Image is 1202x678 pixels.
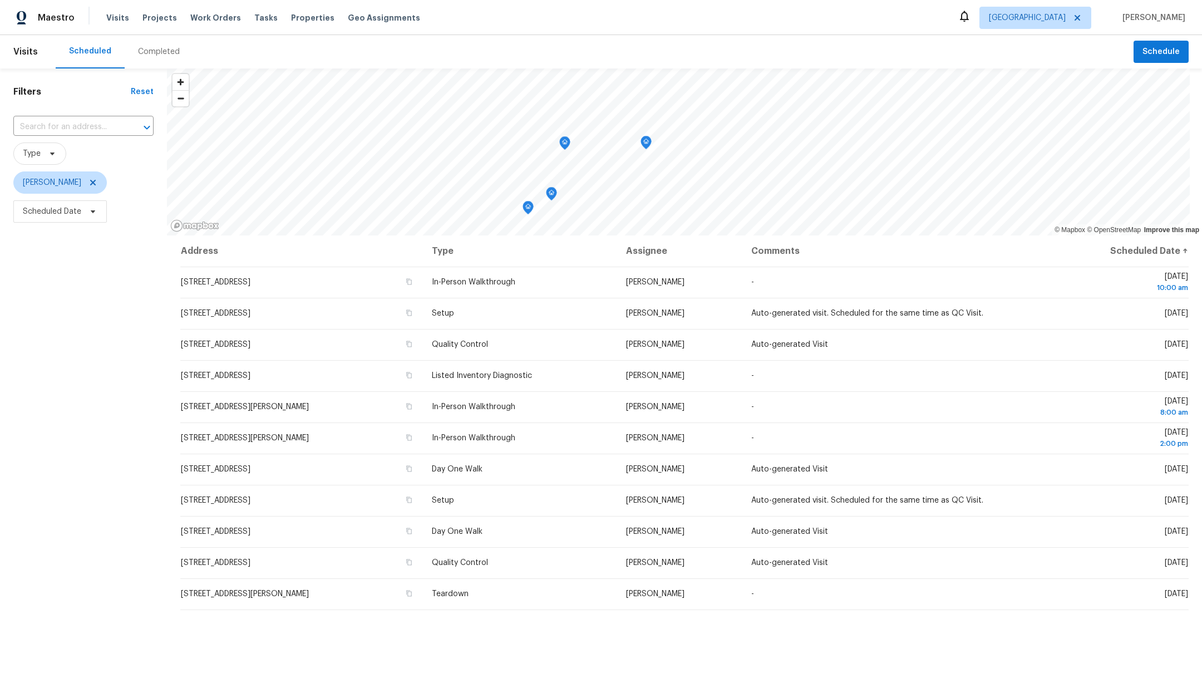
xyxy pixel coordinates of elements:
[1165,590,1188,598] span: [DATE]
[432,559,488,567] span: Quality Control
[423,235,617,267] th: Type
[1055,226,1085,234] a: Mapbox
[13,119,122,136] input: Search for an address...
[181,465,250,473] span: [STREET_ADDRESS]
[180,235,423,267] th: Address
[626,309,684,317] span: [PERSON_NAME]
[1165,372,1188,380] span: [DATE]
[626,590,684,598] span: [PERSON_NAME]
[751,309,983,317] span: Auto-generated visit. Scheduled for the same time as QC Visit.
[432,528,482,535] span: Day One Walk
[23,148,41,159] span: Type
[170,219,219,232] a: Mapbox homepage
[989,12,1066,23] span: [GEOGRAPHIC_DATA]
[742,235,1045,267] th: Comments
[1045,235,1189,267] th: Scheduled Date ↑
[404,401,414,411] button: Copy Address
[751,590,754,598] span: -
[626,559,684,567] span: [PERSON_NAME]
[751,528,828,535] span: Auto-generated Visit
[181,528,250,535] span: [STREET_ADDRESS]
[1165,528,1188,535] span: [DATE]
[1118,12,1185,23] span: [PERSON_NAME]
[138,46,180,57] div: Completed
[404,526,414,536] button: Copy Address
[173,91,189,106] span: Zoom out
[1087,226,1141,234] a: OpenStreetMap
[751,372,754,380] span: -
[173,90,189,106] button: Zoom out
[626,528,684,535] span: [PERSON_NAME]
[432,341,488,348] span: Quality Control
[751,559,828,567] span: Auto-generated Visit
[1142,45,1180,59] span: Schedule
[626,403,684,411] span: [PERSON_NAME]
[181,403,309,411] span: [STREET_ADDRESS][PERSON_NAME]
[69,46,111,57] div: Scheduled
[139,120,155,135] button: Open
[626,372,684,380] span: [PERSON_NAME]
[1054,397,1188,418] span: [DATE]
[404,370,414,380] button: Copy Address
[348,12,420,23] span: Geo Assignments
[523,201,534,218] div: Map marker
[1054,438,1188,449] div: 2:00 pm
[617,235,742,267] th: Assignee
[404,433,414,443] button: Copy Address
[404,557,414,567] button: Copy Address
[13,86,131,97] h1: Filters
[751,341,828,348] span: Auto-generated Visit
[181,278,250,286] span: [STREET_ADDRESS]
[751,465,828,473] span: Auto-generated Visit
[1165,559,1188,567] span: [DATE]
[404,339,414,349] button: Copy Address
[432,590,469,598] span: Teardown
[432,372,532,380] span: Listed Inventory Diagnostic
[1144,226,1199,234] a: Improve this map
[432,465,482,473] span: Day One Walk
[641,136,652,153] div: Map marker
[181,341,250,348] span: [STREET_ADDRESS]
[1165,341,1188,348] span: [DATE]
[404,495,414,505] button: Copy Address
[626,341,684,348] span: [PERSON_NAME]
[559,136,570,154] div: Map marker
[1054,429,1188,449] span: [DATE]
[181,590,309,598] span: [STREET_ADDRESS][PERSON_NAME]
[751,403,754,411] span: -
[254,14,278,22] span: Tasks
[1054,273,1188,293] span: [DATE]
[751,278,754,286] span: -
[173,74,189,90] button: Zoom in
[38,12,75,23] span: Maestro
[404,588,414,598] button: Copy Address
[181,309,250,317] span: [STREET_ADDRESS]
[626,497,684,504] span: [PERSON_NAME]
[291,12,334,23] span: Properties
[142,12,177,23] span: Projects
[181,559,250,567] span: [STREET_ADDRESS]
[106,12,129,23] span: Visits
[432,309,454,317] span: Setup
[404,308,414,318] button: Copy Address
[432,434,515,442] span: In-Person Walkthrough
[432,278,515,286] span: In-Person Walkthrough
[1054,282,1188,293] div: 10:00 am
[181,434,309,442] span: [STREET_ADDRESS][PERSON_NAME]
[546,187,557,204] div: Map marker
[1165,309,1188,317] span: [DATE]
[181,497,250,504] span: [STREET_ADDRESS]
[432,403,515,411] span: In-Person Walkthrough
[626,465,684,473] span: [PERSON_NAME]
[1134,41,1189,63] button: Schedule
[626,278,684,286] span: [PERSON_NAME]
[404,464,414,474] button: Copy Address
[23,206,81,217] span: Scheduled Date
[181,372,250,380] span: [STREET_ADDRESS]
[1165,497,1188,504] span: [DATE]
[751,497,983,504] span: Auto-generated visit. Scheduled for the same time as QC Visit.
[432,497,454,504] span: Setup
[23,177,81,188] span: [PERSON_NAME]
[190,12,241,23] span: Work Orders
